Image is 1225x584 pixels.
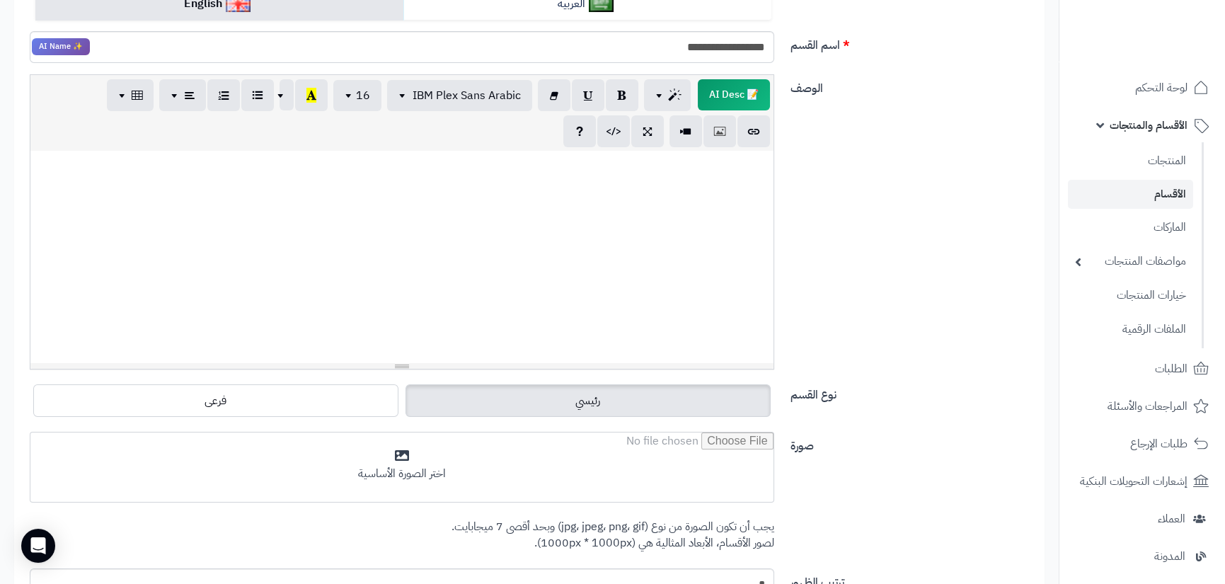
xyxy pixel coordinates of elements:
[205,392,226,409] span: فرعى
[1068,389,1217,423] a: المراجعات والأسئلة
[1068,464,1217,498] a: إشعارات التحويلات البنكية
[21,529,55,563] div: Open Intercom Messenger
[1135,78,1187,98] span: لوحة التحكم
[1068,352,1217,386] a: الطلبات
[1110,115,1187,135] span: الأقسام والمنتجات
[1158,509,1185,529] span: العملاء
[698,79,770,110] span: انقر لاستخدام رفيقك الذكي
[785,74,1040,97] label: الوصف
[32,38,90,55] span: انقر لاستخدام رفيقك الذكي
[785,432,1040,454] label: صورة
[1068,427,1217,461] a: طلبات الإرجاع
[30,519,774,551] p: يجب أن تكون الصورة من نوع (jpg، jpeg، png، gif) وبحد أقصى 7 ميجابايت. لصور الأقسام، الأبعاد المثا...
[1068,180,1193,209] a: الأقسام
[1155,359,1187,379] span: الطلبات
[1068,280,1193,311] a: خيارات المنتجات
[1068,146,1193,176] a: المنتجات
[1130,434,1187,454] span: طلبات الإرجاع
[785,381,1040,403] label: نوع القسم
[333,80,381,111] button: 16
[1068,539,1217,573] a: المدونة
[1080,471,1187,491] span: إشعارات التحويلات البنكية
[1068,502,1217,536] a: العملاء
[1108,396,1187,416] span: المراجعات والأسئلة
[785,31,1040,54] label: اسم القسم
[1068,212,1193,243] a: الماركات
[1068,246,1193,277] a: مواصفات المنتجات
[575,392,600,409] span: رئيسي
[413,87,521,104] span: IBM Plex Sans Arabic
[387,80,532,111] button: IBM Plex Sans Arabic
[1154,546,1185,566] span: المدونة
[356,87,370,104] span: 16
[1068,71,1217,105] a: لوحة التحكم
[1068,314,1193,345] a: الملفات الرقمية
